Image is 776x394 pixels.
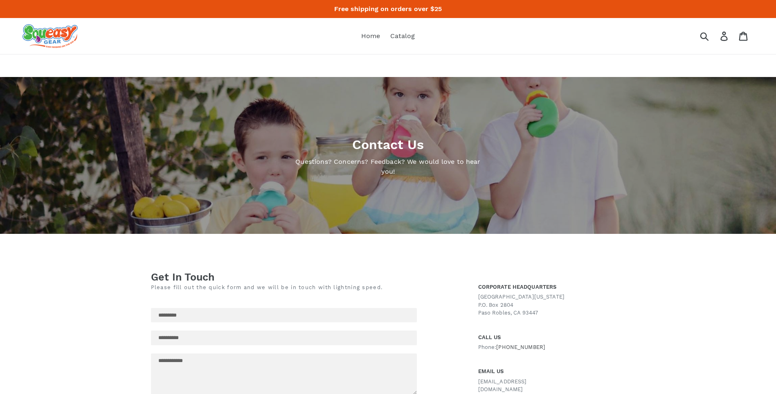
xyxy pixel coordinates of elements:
[496,344,545,350] span: [PHONE_NUMBER]
[478,368,554,375] h1: EMAIL US
[22,24,78,48] img: squeasy gear snacker portable food pouch
[151,283,462,292] p: Please fill out the quick form and we will be in touch with lightning speed.
[386,30,419,42] a: Catalog
[361,32,380,40] span: Home
[151,271,462,283] h1: Get In Touch
[357,30,384,42] a: Home
[478,309,625,317] p: Paso Robles, CA 93447
[478,334,554,341] h1: CALL US
[390,32,415,40] span: Catalog
[352,137,424,152] font: Contact Us
[703,27,725,45] input: Search
[478,378,554,394] p: [EMAIL_ADDRESS][DOMAIN_NAME]
[478,293,625,301] p: [GEOGRAPHIC_DATA][US_STATE]
[478,301,625,309] p: P.O. Box 2804
[295,158,480,175] font: Questions? Concerns? Feedback? We would love to hear you!
[478,284,625,290] h1: CORPORATE HEADQUARTERS
[478,343,554,351] p: Phone:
